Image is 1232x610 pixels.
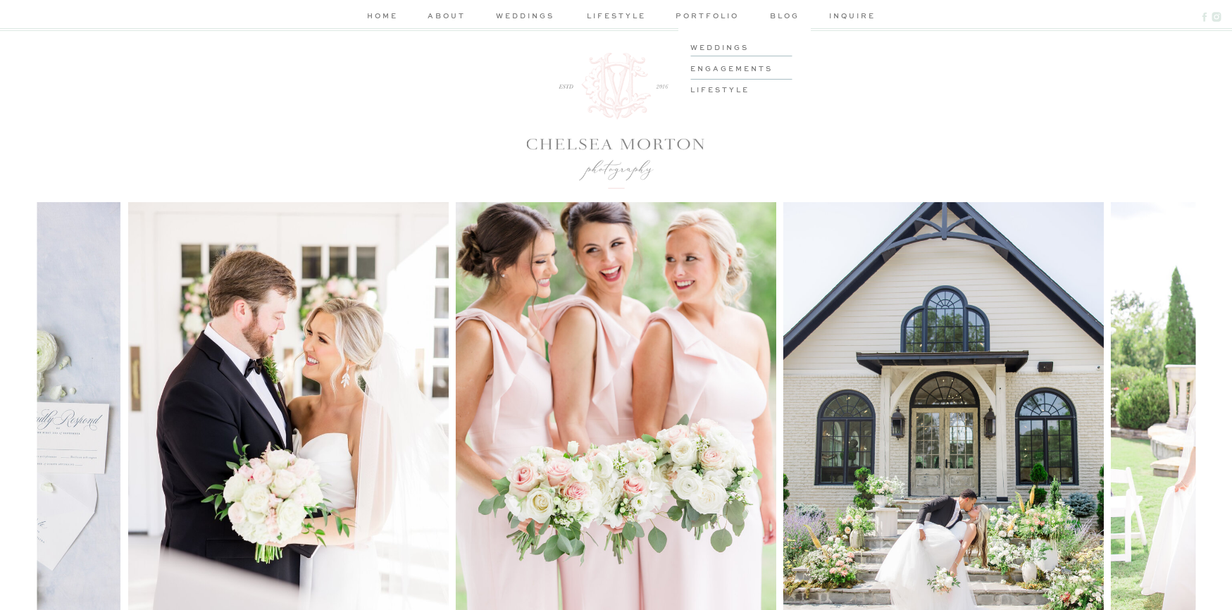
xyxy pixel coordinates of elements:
[425,10,468,25] a: about
[364,10,402,25] a: home
[829,10,869,25] a: inquire
[765,10,805,25] a: blog
[690,84,797,94] a: lifestyle
[492,10,559,25] a: weddings
[690,42,797,52] a: weddings
[583,10,650,25] a: lifestyle
[674,10,741,25] a: portfolio
[690,63,797,73] a: engagements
